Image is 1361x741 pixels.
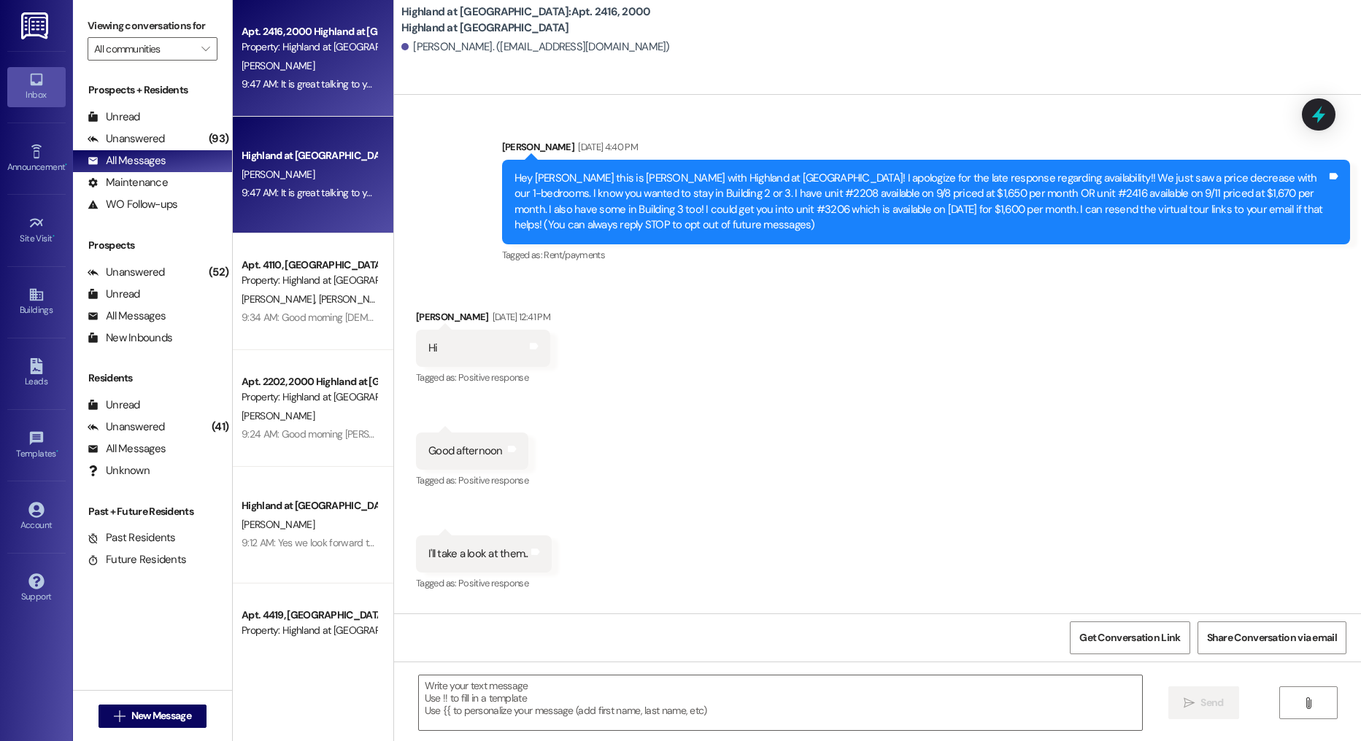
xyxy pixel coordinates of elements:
[73,238,232,253] div: Prospects
[88,197,177,212] div: WO Follow-ups
[242,409,315,422] span: [PERSON_NAME]
[416,367,550,388] div: Tagged as:
[21,12,51,39] img: ResiDesk Logo
[88,15,217,37] label: Viewing conversations for
[7,67,66,106] a: Inbox
[88,131,165,147] div: Unanswered
[88,309,166,324] div: All Messages
[53,231,55,241] span: •
[88,175,168,190] div: Maintenance
[88,419,165,435] div: Unanswered
[242,389,377,405] div: Property: Highland at [GEOGRAPHIC_DATA]
[201,43,209,55] i: 
[1184,697,1195,709] i: 
[7,497,66,537] a: Account
[88,397,140,413] div: Unread
[319,292,392,306] span: [PERSON_NAME]
[1079,630,1180,645] span: Get Conversation Link
[88,109,140,125] div: Unread
[458,371,528,384] span: Positive response
[458,474,528,486] span: Positive response
[1168,686,1239,719] button: Send
[73,370,232,386] div: Residents
[88,441,166,457] div: All Messages
[242,623,377,638] div: Property: Highland at [GEOGRAPHIC_DATA]
[401,39,670,55] div: [PERSON_NAME]. ([EMAIL_ADDRESS][DOMAIN_NAME])
[544,249,605,261] span: Rent/payments
[1207,630,1337,645] span: Share Conversation via email
[428,546,528,562] div: I'll take a look at them..
[416,309,550,330] div: [PERSON_NAME]
[428,443,503,459] div: Good afternoon
[489,309,550,325] div: [DATE] 12:41 PM
[88,530,176,546] div: Past Residents
[242,273,377,288] div: Property: Highland at [GEOGRAPHIC_DATA]
[56,446,58,457] span: •
[7,354,66,393] a: Leads
[131,708,191,723] span: New Message
[88,287,140,302] div: Unread
[242,292,319,306] span: [PERSON_NAME]
[416,573,552,594] div: Tagged as:
[428,341,438,356] div: Hi
[574,139,638,155] div: [DATE] 4:40 PM
[7,426,66,465] a: Templates •
[88,463,150,478] div: Unknown
[416,470,528,491] div: Tagged as:
[1070,621,1190,654] button: Get Conversation Link
[242,59,315,72] span: [PERSON_NAME]
[88,265,165,280] div: Unanswered
[7,282,66,322] a: Buildings
[94,37,194,61] input: All communities
[73,504,232,519] div: Past + Future Residents
[502,244,1350,265] div: Tagged as:
[242,536,422,549] div: 9:12 AM: Yes we look forward to seeing you
[242,498,377,513] div: Highland at [GEOGRAPHIC_DATA]
[99,705,207,728] button: New Message
[1303,697,1314,709] i: 
[242,518,315,531] span: [PERSON_NAME]
[7,569,66,608] a: Support
[205,128,232,150] div: (93)
[114,710,125,722] i: 
[242,608,377,623] div: Apt. 4419, [GEOGRAPHIC_DATA] at [GEOGRAPHIC_DATA]
[401,4,693,36] b: Highland at [GEOGRAPHIC_DATA]: Apt. 2416, 2000 Highland at [GEOGRAPHIC_DATA]
[242,374,377,389] div: Apt. 2202, 2000 Highland at [GEOGRAPHIC_DATA]
[1200,695,1223,710] span: Send
[208,416,232,438] div: (41)
[242,168,315,181] span: [PERSON_NAME]
[88,153,166,168] div: All Messages
[242,427,1239,441] div: 9:24 AM: Good morning [PERSON_NAME]! During our fire inspection walks, [PERSON_NAME] did not see ...
[242,148,377,163] div: Highland at [GEOGRAPHIC_DATA]
[73,82,232,98] div: Prospects + Residents
[242,39,377,55] div: Property: Highland at [GEOGRAPHIC_DATA]
[88,330,172,346] div: New Inbounds
[205,261,232,284] div: (52)
[514,171,1327,233] div: Hey [PERSON_NAME] this is [PERSON_NAME] with Highland at [GEOGRAPHIC_DATA]! I apologize for the l...
[7,211,66,250] a: Site Visit •
[88,552,186,567] div: Future Residents
[458,577,528,589] span: Positive response
[1198,621,1346,654] button: Share Conversation via email
[65,160,67,170] span: •
[242,257,377,273] div: Apt. 4110, [GEOGRAPHIC_DATA] at [GEOGRAPHIC_DATA]
[502,139,1350,160] div: [PERSON_NAME]
[242,24,377,39] div: Apt. 2416, 2000 Highland at [GEOGRAPHIC_DATA]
